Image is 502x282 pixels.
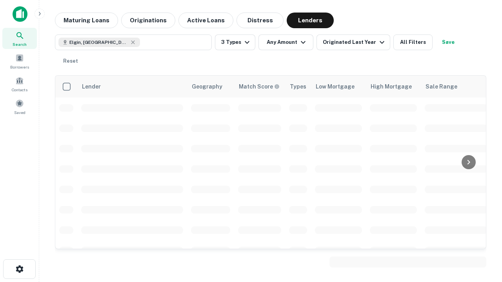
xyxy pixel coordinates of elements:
[366,76,421,98] th: High Mortgage
[2,96,37,117] a: Saved
[393,34,433,50] button: All Filters
[82,82,101,91] div: Lender
[463,219,502,257] iframe: Chat Widget
[426,82,457,91] div: Sale Range
[12,87,27,93] span: Contacts
[239,82,280,91] div: Capitalize uses an advanced AI algorithm to match your search with the best lender. The match sco...
[287,13,334,28] button: Lenders
[239,82,278,91] h6: Match Score
[236,13,284,28] button: Distress
[77,76,187,98] th: Lender
[316,82,355,91] div: Low Mortgage
[2,73,37,94] a: Contacts
[215,34,255,50] button: 3 Types
[2,28,37,49] a: Search
[323,38,387,47] div: Originated Last Year
[55,13,118,28] button: Maturing Loans
[10,64,29,70] span: Borrowers
[55,34,212,50] button: Elgin, [GEOGRAPHIC_DATA], [GEOGRAPHIC_DATA]
[290,82,306,91] div: Types
[13,6,27,22] img: capitalize-icon.png
[371,82,412,91] div: High Mortgage
[258,34,313,50] button: Any Amount
[316,34,390,50] button: Originated Last Year
[178,13,233,28] button: Active Loans
[58,53,83,69] button: Reset
[192,82,222,91] div: Geography
[69,39,128,46] span: Elgin, [GEOGRAPHIC_DATA], [GEOGRAPHIC_DATA]
[121,13,175,28] button: Originations
[234,76,285,98] th: Capitalize uses an advanced AI algorithm to match your search with the best lender. The match sco...
[14,109,25,116] span: Saved
[285,76,311,98] th: Types
[421,76,491,98] th: Sale Range
[436,34,461,50] button: Save your search to get updates of matches that match your search criteria.
[13,41,27,47] span: Search
[2,51,37,72] a: Borrowers
[311,76,366,98] th: Low Mortgage
[187,76,234,98] th: Geography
